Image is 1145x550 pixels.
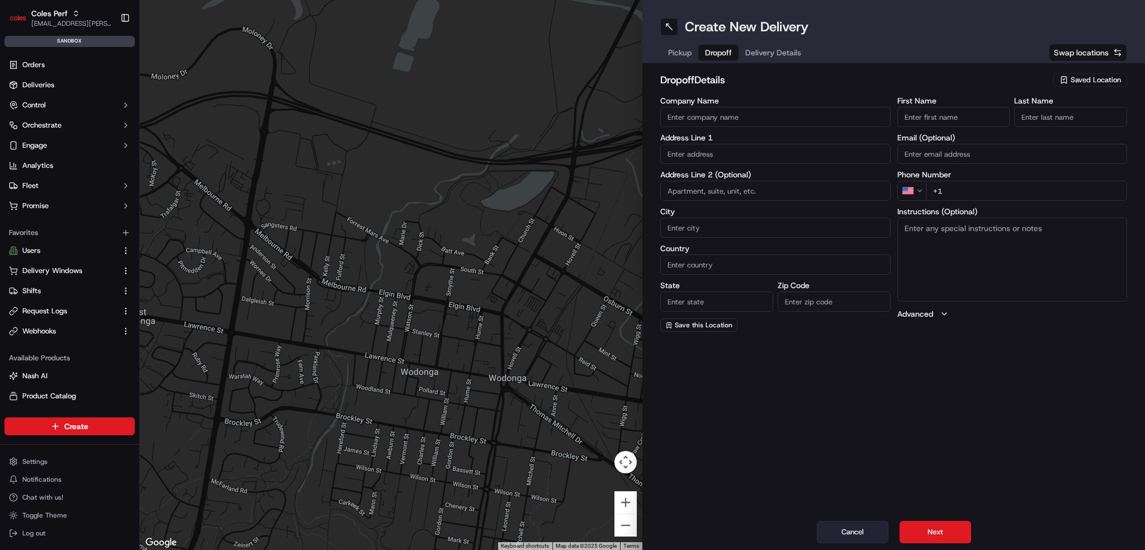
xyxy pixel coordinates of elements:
[4,76,135,94] a: Deliveries
[614,514,637,537] button: Zoom out
[897,308,933,319] label: Advanced
[4,490,135,505] button: Chat with us!
[1053,72,1127,88] button: Saved Location
[614,491,637,514] button: Zoom in
[778,292,891,312] input: Enter zip code
[660,245,891,252] label: Country
[556,543,617,549] span: Map data ©2025 Google
[817,521,888,543] button: Cancel
[64,421,88,432] span: Create
[22,100,46,110] span: Control
[22,162,86,173] span: Knowledge Base
[9,371,130,381] a: Nash AI
[38,118,141,127] div: We're available if you need us!
[614,451,637,473] button: Map camera controls
[897,97,1010,105] label: First Name
[22,511,67,520] span: Toggle Theme
[22,475,61,484] span: Notifications
[22,326,56,336] span: Webhooks
[190,110,204,124] button: Start new chat
[926,181,1128,201] input: Enter phone number
[4,56,135,74] a: Orders
[4,507,135,523] button: Toggle Theme
[22,286,41,296] span: Shifts
[4,302,135,320] button: Request Logs
[897,308,1128,319] button: Advanced
[897,134,1128,142] label: Email (Optional)
[111,190,135,198] span: Pylon
[4,157,135,175] a: Analytics
[4,36,135,47] div: sandbox
[143,535,179,550] a: Open this area in Google Maps (opens a new window)
[22,306,67,316] span: Request Logs
[1014,97,1127,105] label: Last Name
[4,197,135,215] button: Promise
[623,543,639,549] a: Terms (opens in new tab)
[7,158,90,178] a: 📗Knowledge Base
[745,47,801,58] span: Delivery Details
[4,322,135,340] button: Webhooks
[94,163,103,172] div: 💻
[4,387,135,405] button: Product Catalog
[1014,107,1127,127] input: Enter last name
[22,140,47,151] span: Engage
[4,472,135,487] button: Notifications
[660,218,891,238] input: Enter city
[4,224,135,242] div: Favorites
[22,161,53,171] span: Analytics
[668,47,692,58] span: Pickup
[685,18,808,36] h1: Create New Delivery
[660,281,773,289] label: State
[79,189,135,198] a: Powered byPylon
[4,349,135,367] div: Available Products
[4,4,116,31] button: Coles PerfColes Perf[EMAIL_ADDRESS][PERSON_NAME][PERSON_NAME][DOMAIN_NAME]
[9,246,117,256] a: Users
[11,45,204,63] p: Welcome 👋
[1049,44,1127,62] button: Swap locations
[1054,47,1109,58] span: Swap locations
[31,19,111,28] button: [EMAIL_ADDRESS][PERSON_NAME][PERSON_NAME][DOMAIN_NAME]
[22,457,48,466] span: Settings
[897,208,1128,215] label: Instructions (Optional)
[4,525,135,541] button: Log out
[501,542,549,550] button: Keyboard shortcuts
[4,417,135,435] button: Create
[4,96,135,114] button: Control
[11,163,20,172] div: 📗
[660,144,891,164] input: Enter address
[897,107,1010,127] input: Enter first name
[660,255,891,275] input: Enter country
[22,391,76,401] span: Product Catalog
[31,8,68,19] button: Coles Perf
[22,181,39,191] span: Fleet
[22,266,82,276] span: Delivery Windows
[11,107,31,127] img: 1736555255976-a54dd68f-1ca7-489b-9aae-adbdc363a1c4
[9,266,117,276] a: Delivery Windows
[660,107,891,127] input: Enter company name
[22,246,40,256] span: Users
[900,521,971,543] button: Next
[660,208,891,215] label: City
[22,80,54,90] span: Deliveries
[4,367,135,385] button: Nash AI
[660,171,891,178] label: Address Line 2 (Optional)
[22,201,49,211] span: Promise
[11,11,34,34] img: Nash
[22,529,45,538] span: Log out
[4,262,135,280] button: Delivery Windows
[90,158,184,178] a: 💻API Documentation
[22,371,48,381] span: Nash AI
[897,144,1128,164] input: Enter email address
[660,292,773,312] input: Enter state
[22,493,63,502] span: Chat with us!
[675,321,732,330] span: Save this Location
[9,326,117,336] a: Webhooks
[897,171,1128,178] label: Phone Number
[660,318,737,332] button: Save this Location
[660,134,891,142] label: Address Line 1
[22,120,61,130] span: Orchestrate
[106,162,179,173] span: API Documentation
[660,97,891,105] label: Company Name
